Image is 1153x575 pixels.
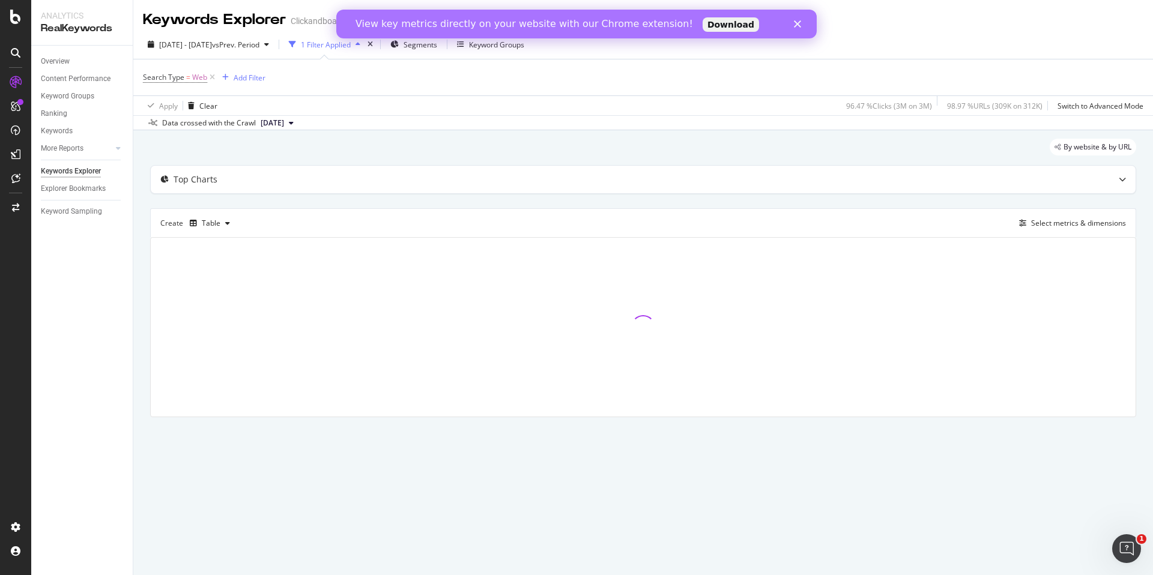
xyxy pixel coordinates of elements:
div: Close [458,11,470,18]
button: Clear [183,96,217,115]
button: Keyword Groups [452,35,529,54]
span: 1 [1137,534,1146,544]
div: Select metrics & dimensions [1031,218,1126,228]
div: 98.97 % URLs ( 309K on 312K ) [947,101,1043,111]
a: More Reports [41,142,112,155]
div: Keyword Groups [41,90,94,103]
a: Overview [41,55,124,68]
button: Add Filter [217,70,265,85]
div: Table [202,220,220,227]
a: Keyword Groups [41,90,124,103]
span: [DATE] - [DATE] [159,40,212,50]
div: Clear [199,101,217,111]
button: 1 Filter Applied [284,35,365,54]
div: legacy label [1050,139,1136,155]
button: [DATE] [256,116,298,130]
a: Ranking [41,107,124,120]
a: Keywords [41,125,124,137]
button: [DATE] - [DATE]vsPrev. Period [143,35,274,54]
span: Search Type [143,72,184,82]
div: Analytics [41,10,123,22]
div: Keyword Sampling [41,205,102,218]
iframe: Intercom live chat banner [336,10,817,38]
div: Apply [159,101,178,111]
span: Web [192,69,207,86]
a: Content Performance [41,73,124,85]
div: 1 Filter Applied [301,40,351,50]
div: 96.47 % Clicks ( 3M on 3M ) [846,101,932,111]
div: times [365,38,375,50]
div: Keywords [41,125,73,137]
div: Create [160,214,235,233]
div: More Reports [41,142,83,155]
div: Clickandboat V3 [291,15,352,27]
div: Overview [41,55,70,68]
div: Keyword Groups [469,40,524,50]
span: 2025 Apr. 6th [261,118,284,128]
span: Segments [404,40,437,50]
span: vs Prev. Period [212,40,259,50]
button: Segments [386,35,442,54]
a: Keyword Sampling [41,205,124,218]
div: Top Charts [174,173,217,185]
span: = [186,72,190,82]
button: Table [185,214,235,233]
button: Switch to Advanced Mode [1053,96,1143,115]
a: Keywords Explorer [41,165,124,178]
div: Explorer Bookmarks [41,182,106,195]
div: Switch to Advanced Mode [1058,101,1143,111]
div: Ranking [41,107,67,120]
button: Apply [143,96,178,115]
a: Explorer Bookmarks [41,182,124,195]
div: RealKeywords [41,22,123,35]
div: Content Performance [41,73,110,85]
div: Keywords Explorer [143,10,286,30]
div: Data crossed with the Crawl [162,118,256,128]
div: Add Filter [234,73,265,83]
iframe: Intercom live chat [1112,534,1141,563]
div: Keywords Explorer [41,165,101,178]
span: By website & by URL [1064,143,1131,151]
button: Select metrics & dimensions [1014,216,1126,230]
